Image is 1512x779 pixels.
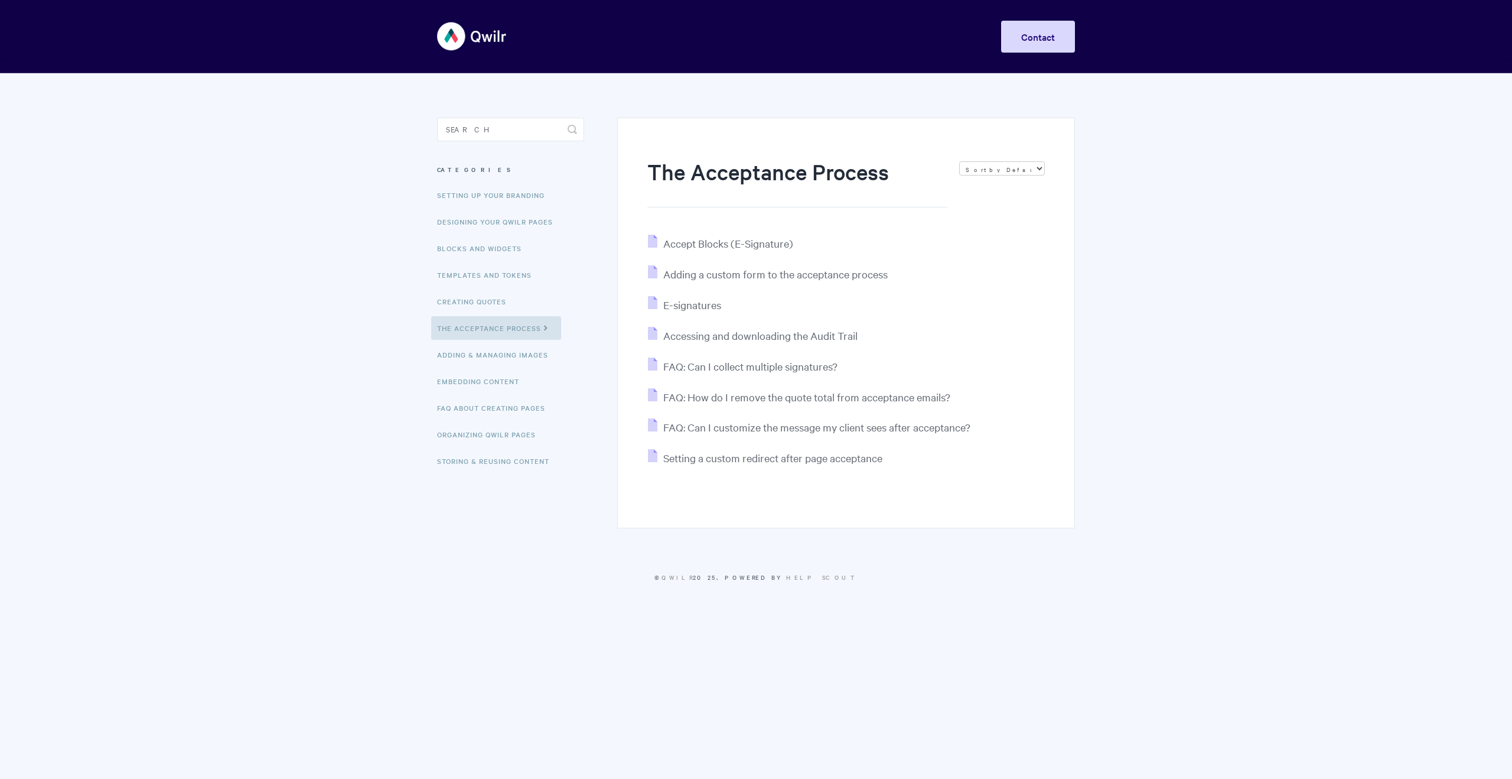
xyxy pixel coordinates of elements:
span: Powered by [725,573,858,582]
a: FAQ: Can I collect multiple signatures? [648,359,838,373]
h1: The Acceptance Process [647,157,947,207]
select: Page reloads on selection [959,161,1045,176]
a: FAQ About Creating Pages [437,396,554,420]
span: FAQ: How do I remove the quote total from acceptance emails? [663,390,950,404]
a: Accessing and downloading the Audit Trail [648,329,858,342]
a: Templates and Tokens [437,263,540,287]
a: Adding & Managing Images [437,343,557,366]
span: Accessing and downloading the Audit Trail [663,329,858,342]
span: FAQ: Can I customize the message my client sees after acceptance? [663,420,970,434]
a: Creating Quotes [437,290,515,313]
a: Organizing Qwilr Pages [437,423,545,446]
a: Help Scout [786,573,858,582]
a: Setting up your Branding [437,183,553,207]
span: Setting a custom redirect after page acceptance [663,451,882,465]
a: Designing Your Qwilr Pages [437,210,562,233]
a: Qwilr [661,573,693,582]
a: FAQ: How do I remove the quote total from acceptance emails? [648,390,950,404]
span: E-signatures [663,298,721,311]
a: The Acceptance Process [431,316,561,340]
a: Blocks and Widgets [437,236,530,260]
p: © 2025. [437,572,1075,583]
input: Search [437,118,584,141]
a: Adding a custom form to the acceptance process [648,267,888,281]
span: Accept Blocks (E-Signature) [663,236,793,250]
span: Adding a custom form to the acceptance process [663,267,888,281]
h3: Categories [437,159,584,180]
a: Setting a custom redirect after page acceptance [648,451,882,465]
a: E-signatures [648,298,721,311]
a: FAQ: Can I customize the message my client sees after acceptance? [648,420,970,434]
a: Contact [1001,21,1075,53]
a: Accept Blocks (E-Signature) [648,236,793,250]
img: Qwilr Help Center [437,14,507,59]
a: Storing & Reusing Content [437,449,558,473]
span: FAQ: Can I collect multiple signatures? [663,359,838,373]
a: Embedding Content [437,369,528,393]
